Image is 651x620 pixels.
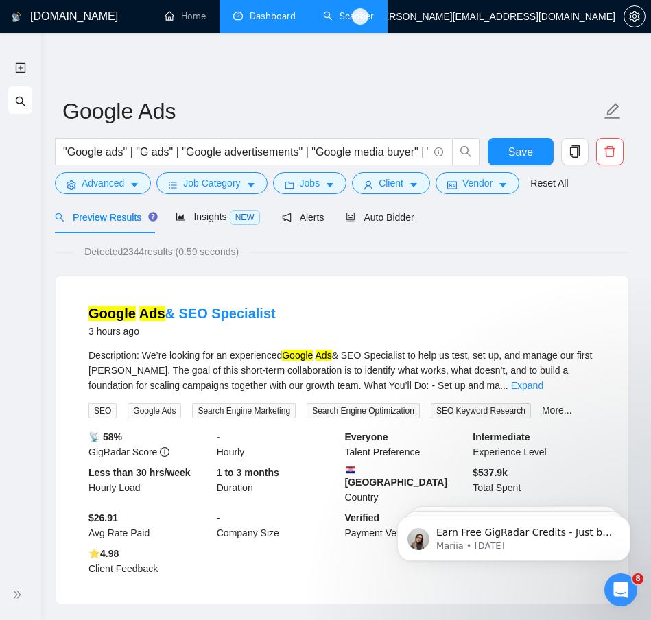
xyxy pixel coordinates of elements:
b: [GEOGRAPHIC_DATA] [345,465,468,488]
b: $26.91 [88,512,118,523]
span: notification [282,213,292,222]
div: Payment Verified [342,510,471,540]
div: Company Size [214,510,342,540]
button: copy [561,138,589,165]
b: 1 to 3 months [217,467,279,478]
button: settingAdvancedcaret-down [55,172,151,194]
iframe: Intercom live chat [604,573,637,606]
span: delete [597,145,623,158]
span: Preview Results [55,212,154,223]
button: Save [488,138,554,165]
div: Avg Rate Paid [86,510,214,540]
span: robot [346,213,355,222]
span: edit [604,102,622,120]
input: Search Freelance Jobs... [63,143,428,160]
span: Job Category [183,176,240,191]
span: 8 [632,573,643,584]
input: Scanner name... [62,94,601,128]
button: delete [596,138,624,165]
span: user [364,180,373,190]
button: barsJob Categorycaret-down [156,172,267,194]
span: caret-down [130,180,139,190]
mark: Ads [316,350,332,361]
div: Hourly [214,429,342,460]
span: setting [624,11,645,22]
span: Advanced [82,176,124,191]
span: folder [285,180,294,190]
b: - [217,512,220,523]
b: 📡 58% [88,431,122,442]
div: Duration [214,465,342,505]
a: Reset All [530,176,568,191]
span: Search Engine Optimization [307,403,420,418]
div: Experience Level [470,429,598,460]
span: idcard [447,180,457,190]
b: Verified [345,512,380,523]
span: caret-down [409,180,418,190]
span: info-circle [160,447,169,457]
div: Total Spent [470,465,598,505]
span: caret-down [498,180,508,190]
span: setting [67,180,76,190]
span: SEO [88,403,117,418]
span: My Scanners [15,94,87,106]
mark: Google [88,306,136,321]
span: Insights [176,211,259,222]
span: area-chart [176,212,185,222]
li: New Scanner [8,53,32,81]
b: $ 537.9k [473,467,508,478]
span: Alerts [282,212,324,223]
div: Country [342,465,471,505]
a: searchScanner [323,10,374,22]
a: Expand [511,380,543,391]
a: Google Ads& SEO Specialist [88,306,276,321]
button: idcardVendorcaret-down [436,172,519,194]
div: 3 hours ago [88,323,276,339]
b: ⭐️ 4.98 [88,548,119,559]
span: caret-down [246,180,256,190]
span: search [15,87,26,115]
span: search [55,213,64,222]
span: caret-down [325,180,335,190]
span: Save [508,143,533,160]
b: Intermediate [473,431,530,442]
div: GigRadar Score [86,429,214,460]
span: Search Engine Marketing [192,403,296,418]
button: search [452,138,480,165]
span: info-circle [434,147,443,156]
span: ... [500,380,508,391]
img: 🇭🇷 [346,465,355,475]
span: NEW [230,210,260,225]
div: Description: We’re looking for an experienced & SEO Specialist to help us test, set up, and manag... [88,348,595,393]
a: More... [542,405,572,416]
b: Less than 30 hrs/week [88,467,191,478]
span: search [453,145,479,158]
span: double-right [12,588,26,601]
span: Detected 2344 results (0.59 seconds) [75,244,248,259]
b: Everyone [345,431,388,442]
span: Google Ads [128,403,181,418]
a: setting [624,11,646,22]
div: Tooltip anchor [147,211,159,223]
span: Auto Bidder [346,212,414,223]
span: copy [562,145,588,158]
span: Vendor [462,176,493,191]
b: - [217,431,220,442]
span: bars [168,180,178,190]
img: logo [12,6,21,28]
button: setting [624,5,646,27]
a: dashboardDashboard [233,10,296,22]
div: Hourly Load [86,465,214,505]
span: Client [379,176,403,191]
div: Talent Preference [342,429,471,460]
mark: Ads [139,306,165,321]
button: folderJobscaret-down [273,172,347,194]
span: user [355,12,365,21]
span: SEO Keyword Research [431,403,531,418]
a: homeHome [165,10,206,22]
iframe: Intercom notifications message [377,487,651,583]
